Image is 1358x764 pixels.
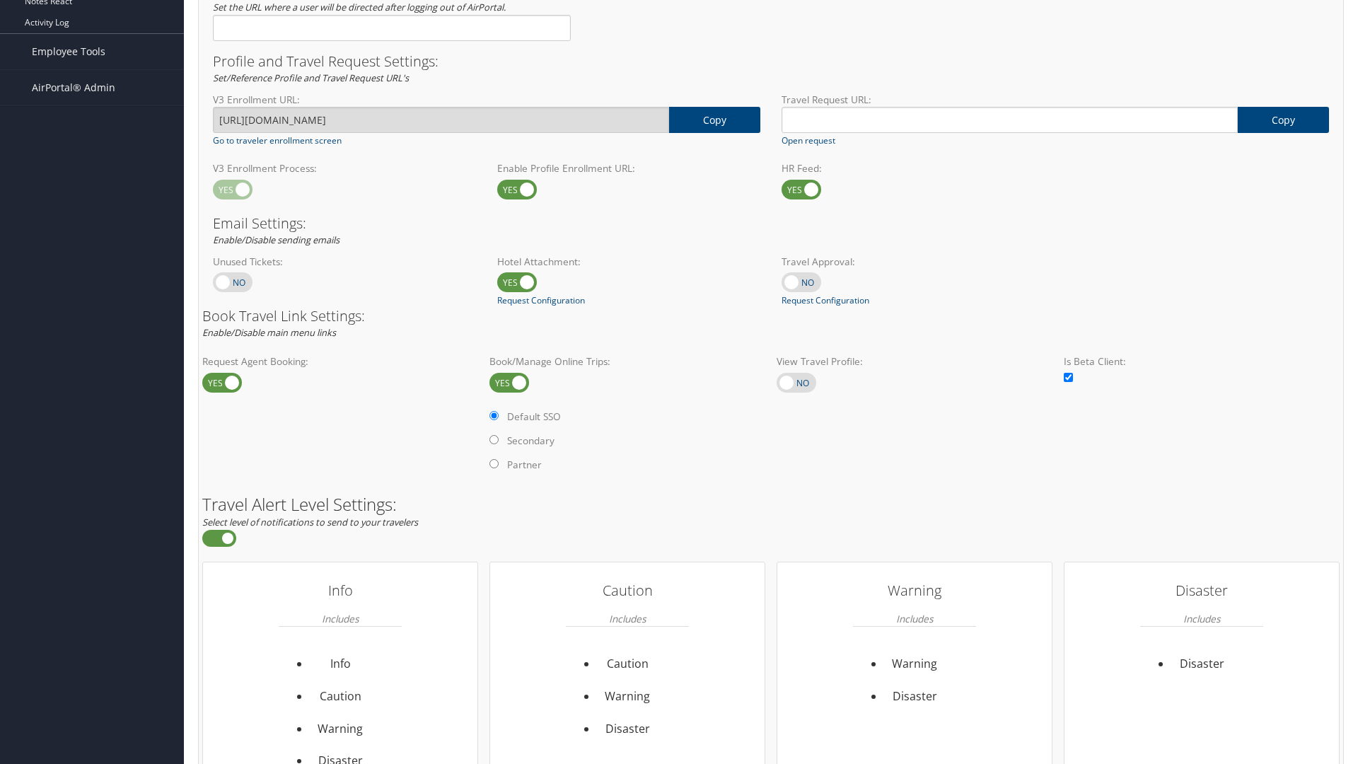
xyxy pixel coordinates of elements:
label: View Travel Profile: [777,354,1052,369]
em: Enable/Disable main menu links [202,326,336,339]
a: Open request [782,134,835,147]
h2: Travel Alert Level Settings: [202,496,1340,513]
h3: Disaster [1140,577,1263,605]
label: Default SSO [507,410,561,424]
h3: Caution [566,577,689,605]
em: Enable/Disable sending emails [213,233,339,246]
label: Enable Profile Enrollment URL: [497,161,760,175]
label: Book/Manage Online Trips: [489,354,765,369]
a: Request Configuration [497,294,585,307]
em: Includes [609,605,646,632]
label: V3 Enrollment Process: [213,161,476,175]
label: Partner [507,458,542,472]
li: Disaster [884,681,946,713]
em: Includes [1183,605,1220,632]
label: Is Beta Client: [1064,354,1340,369]
label: Hotel Attachment: [497,255,760,269]
label: Unused Tickets: [213,255,476,269]
li: Caution [597,648,658,681]
label: Secondary [507,434,555,448]
em: Select level of notifications to send to your travelers [202,516,418,528]
li: Disaster [597,713,658,746]
em: Set/Reference Profile and Travel Request URL's [213,71,409,84]
h3: Profile and Travel Request Settings: [213,54,1329,69]
h3: Warning [853,577,976,605]
a: copy [669,107,760,133]
h3: Book Travel Link Settings: [202,309,1340,323]
a: Request Configuration [782,294,869,307]
h3: Email Settings: [213,216,1329,231]
em: Includes [896,605,933,632]
label: Request Agent Booking: [202,354,478,369]
li: Caution [310,681,371,713]
h3: Info [279,577,402,605]
em: Includes [322,605,359,632]
label: Travel Approval: [782,255,1045,269]
li: Warning [597,681,658,713]
a: copy [1238,107,1329,133]
em: Set the URL where a user will be directed after logging out of AirPortal. [213,1,506,13]
label: HR Feed: [782,161,1045,175]
span: AirPortal® Admin [32,70,115,105]
label: V3 Enrollment URL: [213,93,760,107]
span: Employee Tools [32,34,105,69]
li: Warning [884,648,946,681]
label: Travel Request URL: [782,93,1329,107]
li: Info [310,648,371,681]
li: Warning [310,713,371,746]
a: Go to traveler enrollment screen [213,134,342,147]
li: Disaster [1171,648,1233,681]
